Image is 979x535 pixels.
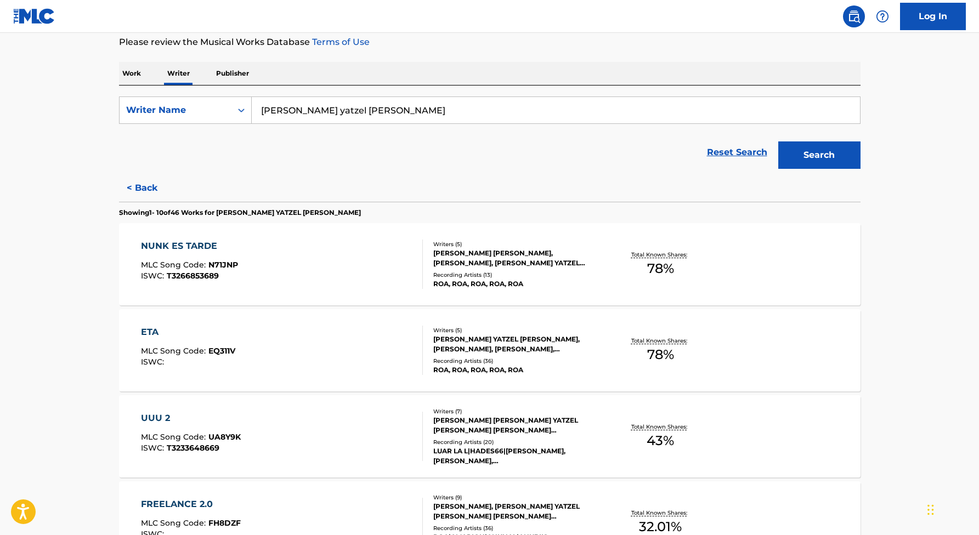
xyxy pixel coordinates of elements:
[141,432,208,442] span: MLC Song Code :
[631,423,690,431] p: Total Known Shares:
[119,174,185,202] button: < Back
[433,271,599,279] div: Recording Artists ( 13 )
[433,248,599,268] div: [PERSON_NAME] [PERSON_NAME], [PERSON_NAME], [PERSON_NAME] YATZEL [PERSON_NAME], [PERSON_NAME], [P...
[927,493,934,526] div: Drag
[631,337,690,345] p: Total Known Shares:
[141,357,167,367] span: ISWC :
[119,96,861,174] form: Search Form
[141,518,208,528] span: MLC Song Code :
[900,3,966,30] a: Log In
[141,260,208,270] span: MLC Song Code :
[119,36,861,49] p: Please review the Musical Works Database
[13,8,55,24] img: MLC Logo
[433,493,599,502] div: Writers ( 9 )
[876,10,889,23] img: help
[141,240,238,253] div: NUNK ES TARDE
[433,502,599,521] div: [PERSON_NAME], [PERSON_NAME] YATZEL [PERSON_NAME] [PERSON_NAME] [PERSON_NAME], [PERSON_NAME] [PER...
[164,62,193,85] p: Writer
[126,104,225,117] div: Writer Name
[208,432,241,442] span: UA8Y9K
[213,62,252,85] p: Publisher
[433,334,599,354] div: [PERSON_NAME] YATZEL [PERSON_NAME], [PERSON_NAME], [PERSON_NAME], [PERSON_NAME] [PERSON_NAME] [PE...
[208,260,238,270] span: N71JNP
[119,62,144,85] p: Work
[119,395,861,477] a: UUU 2MLC Song Code:UA8Y9KISWC:T3233648669Writers (7)[PERSON_NAME] [PERSON_NAME] YATZEL [PERSON_NA...
[141,326,235,339] div: ETA
[433,357,599,365] div: Recording Artists ( 36 )
[119,208,361,218] p: Showing 1 - 10 of 46 Works for [PERSON_NAME] YATZEL [PERSON_NAME]
[119,309,861,391] a: ETAMLC Song Code:EQ311VISWC:Writers (5)[PERSON_NAME] YATZEL [PERSON_NAME], [PERSON_NAME], [PERSON...
[647,259,674,278] span: 78 %
[141,412,241,425] div: UUU 2
[167,271,219,281] span: T3266853689
[701,140,773,164] a: Reset Search
[647,431,674,451] span: 43 %
[924,482,979,535] iframe: Chat Widget
[843,5,865,27] a: Public Search
[208,346,235,356] span: EQ311V
[433,438,599,446] div: Recording Artists ( 20 )
[167,443,219,453] span: T3233648669
[141,443,167,453] span: ISWC :
[310,37,370,47] a: Terms of Use
[778,141,861,169] button: Search
[433,407,599,416] div: Writers ( 7 )
[433,524,599,532] div: Recording Artists ( 36 )
[433,279,599,289] div: ROA, ROA, ROA, ROA, ROA
[119,223,861,305] a: NUNK ES TARDEMLC Song Code:N71JNPISWC:T3266853689Writers (5)[PERSON_NAME] [PERSON_NAME], [PERSON_...
[647,345,674,365] span: 78 %
[433,326,599,334] div: Writers ( 5 )
[433,240,599,248] div: Writers ( 5 )
[847,10,861,23] img: search
[141,498,241,511] div: FREELANCE 2.0
[631,251,690,259] p: Total Known Shares:
[208,518,241,528] span: FH8DZF
[141,346,208,356] span: MLC Song Code :
[872,5,893,27] div: Help
[433,365,599,375] div: ROA, ROA, ROA, ROA, ROA
[631,509,690,517] p: Total Known Shares:
[433,416,599,435] div: [PERSON_NAME] [PERSON_NAME] YATZEL [PERSON_NAME] [PERSON_NAME] [PERSON_NAME], [PERSON_NAME], [PER...
[141,271,167,281] span: ISWC :
[433,446,599,466] div: LUAR LA L|HADES66|[PERSON_NAME], [PERSON_NAME], [PERSON_NAME],HADES66,LUAR LA L, [PERSON_NAME],HA...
